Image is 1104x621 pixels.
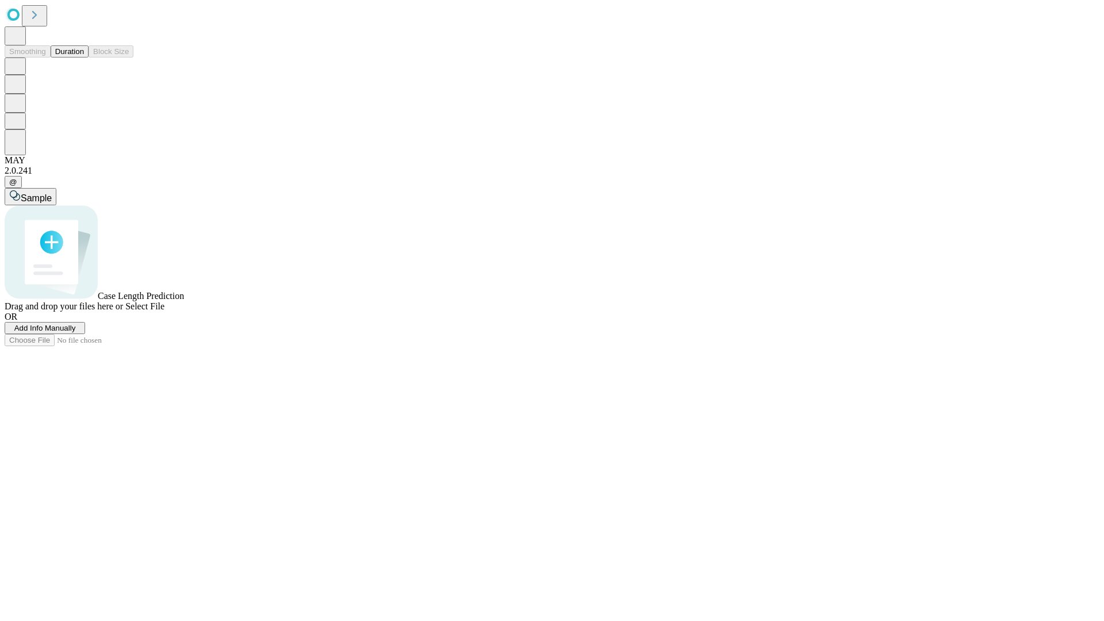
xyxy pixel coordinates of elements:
[14,324,76,332] span: Add Info Manually
[5,301,123,311] span: Drag and drop your files here or
[5,188,56,205] button: Sample
[5,312,17,321] span: OR
[89,45,133,57] button: Block Size
[51,45,89,57] button: Duration
[5,166,1099,176] div: 2.0.241
[5,155,1099,166] div: MAY
[98,291,184,301] span: Case Length Prediction
[125,301,164,311] span: Select File
[5,176,22,188] button: @
[9,178,17,186] span: @
[5,322,85,334] button: Add Info Manually
[5,45,51,57] button: Smoothing
[21,193,52,203] span: Sample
